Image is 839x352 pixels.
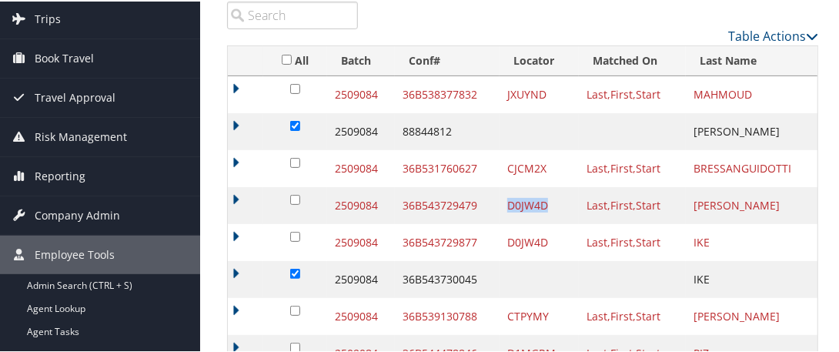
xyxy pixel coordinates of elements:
[579,149,686,186] td: Last,First,Start
[395,45,500,75] th: Conf#: activate to sort column ascending
[395,223,500,260] td: 36B543729877
[395,75,500,112] td: 36B538377832
[686,112,817,149] td: [PERSON_NAME]
[395,297,500,334] td: 36B539130788
[35,234,115,273] span: Employee Tools
[500,297,579,334] td: CTPYMY
[579,75,686,112] td: Last,First,Start
[228,45,263,75] th: : activate to sort column ascending
[686,223,817,260] td: IKE
[327,223,395,260] td: 2509084
[686,45,817,75] th: Last Name: activate to sort column ascending
[686,186,817,223] td: [PERSON_NAME]
[327,75,395,112] td: 2509084
[500,75,579,112] td: JXUYND
[327,297,395,334] td: 2509084
[500,186,579,223] td: D0JW4D
[327,149,395,186] td: 2509084
[579,297,686,334] td: Last,First,Start
[35,116,127,155] span: Risk Management
[35,156,85,194] span: Reporting
[728,26,818,43] a: Table Actions
[263,45,326,75] th: All: activate to sort column ascending
[395,112,500,149] td: 88844812
[579,223,686,260] td: Last,First,Start
[500,223,579,260] td: D0JW4D
[500,45,579,75] th: Locator: activate to sort column ascending
[686,149,817,186] td: BRESSANGUIDOTTI
[686,297,817,334] td: [PERSON_NAME]
[395,186,500,223] td: 36B543729479
[686,75,817,112] td: MAHMOUD
[579,186,686,223] td: Last,First,Start
[500,149,579,186] td: CJCM2X
[35,195,120,233] span: Company Admin
[35,77,115,116] span: Travel Approval
[327,260,395,297] td: 2509084
[579,45,686,75] th: Matched On: activate to sort column ascending
[35,38,94,76] span: Book Travel
[327,186,395,223] td: 2509084
[395,149,500,186] td: 36B531760627
[327,45,395,75] th: Batch: activate to sort column descending
[395,260,500,297] td: 36B543730045
[327,112,395,149] td: 2509084
[686,260,817,297] td: IKE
